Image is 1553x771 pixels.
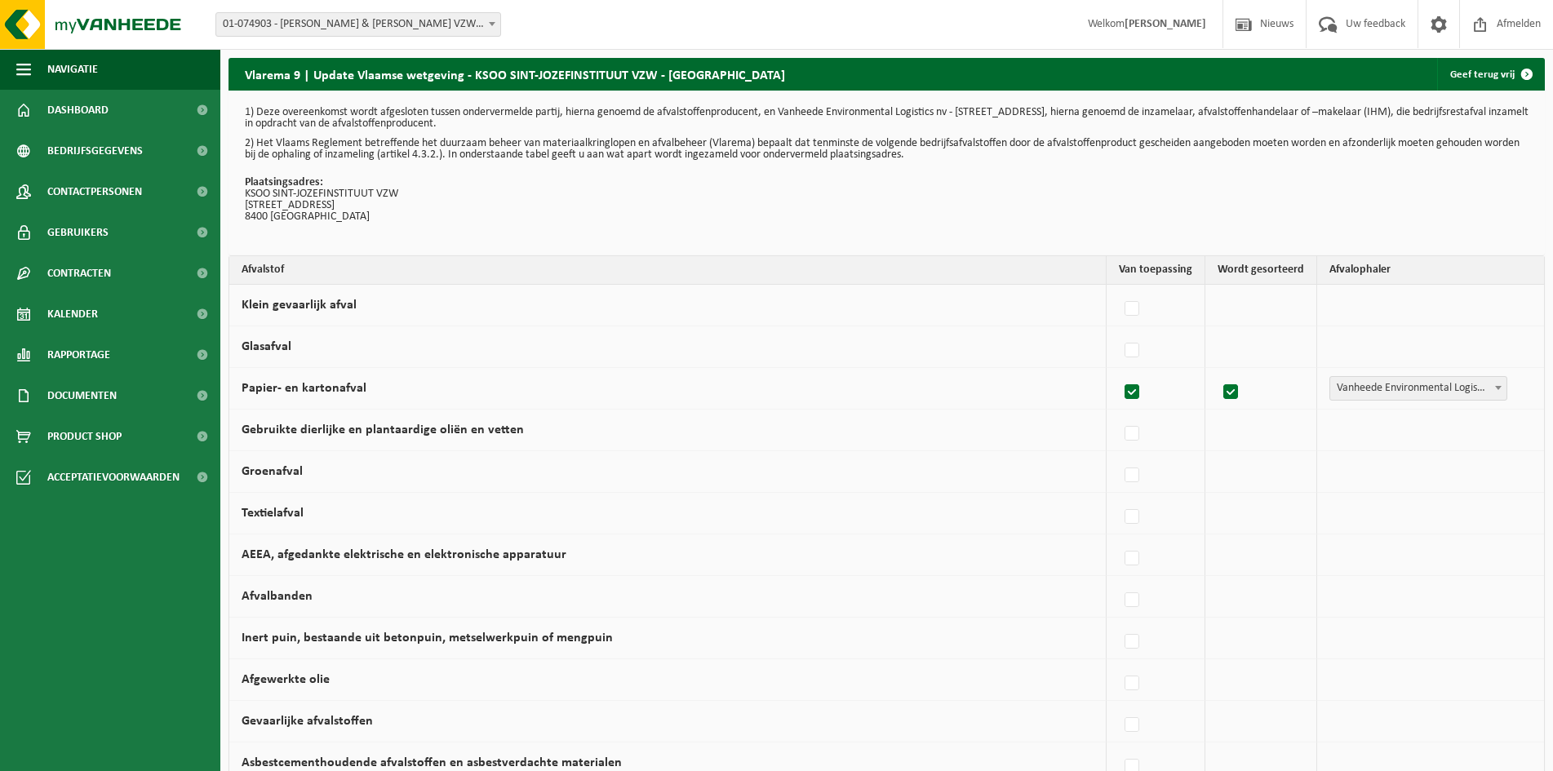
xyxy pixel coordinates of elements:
[1107,256,1205,285] th: Van toepassing
[47,375,117,416] span: Documenten
[229,256,1107,285] th: Afvalstof
[242,715,373,728] label: Gevaarlijke afvalstoffen
[245,107,1529,130] p: 1) Deze overeenkomst wordt afgesloten tussen ondervermelde partij, hierna genoemd de afvalstoffen...
[47,253,111,294] span: Contracten
[1329,376,1507,401] span: Vanheede Environmental Logistics
[216,13,500,36] span: 01-074903 - PETRUS & PAULUS VZW AFD OLVO - OOSTENDE
[47,416,122,457] span: Product Shop
[47,171,142,212] span: Contactpersonen
[245,177,1529,223] p: KSOO SINT-JOZEFINSTITUUT VZW [STREET_ADDRESS] 8400 [GEOGRAPHIC_DATA]
[47,212,109,253] span: Gebruikers
[8,735,273,771] iframe: chat widget
[242,548,566,561] label: AEEA, afgedankte elektrische en elektronische apparatuur
[47,457,180,498] span: Acceptatievoorwaarden
[1330,377,1506,400] span: Vanheede Environmental Logistics
[242,423,524,436] label: Gebruikte dierlijke en plantaardige oliën en vetten
[245,138,1529,161] p: 2) Het Vlaams Reglement betreffende het duurzaam beheer van materiaalkringlopen en afvalbeheer (V...
[47,49,98,90] span: Navigatie
[1205,256,1317,285] th: Wordt gesorteerd
[242,299,357,312] label: Klein gevaarlijk afval
[242,507,304,520] label: Textielafval
[47,335,110,375] span: Rapportage
[1437,58,1543,91] a: Geef terug vrij
[242,382,366,395] label: Papier- en kartonafval
[1125,18,1206,30] strong: [PERSON_NAME]
[242,465,303,478] label: Groenafval
[245,176,323,188] strong: Plaatsingsadres:
[242,756,622,769] label: Asbestcementhoudende afvalstoffen en asbestverdachte materialen
[242,631,613,645] label: Inert puin, bestaande uit betonpuin, metselwerkpuin of mengpuin
[1317,256,1544,285] th: Afvalophaler
[215,12,501,37] span: 01-074903 - PETRUS & PAULUS VZW AFD OLVO - OOSTENDE
[242,673,330,686] label: Afgewerkte olie
[47,294,98,335] span: Kalender
[47,90,109,131] span: Dashboard
[229,58,801,90] h2: Vlarema 9 | Update Vlaamse wetgeving - KSOO SINT-JOZEFINSTITUUT VZW - [GEOGRAPHIC_DATA]
[242,590,313,603] label: Afvalbanden
[242,340,291,353] label: Glasafval
[47,131,143,171] span: Bedrijfsgegevens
